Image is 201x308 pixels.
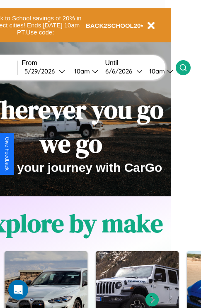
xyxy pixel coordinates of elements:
div: 10am [70,67,92,75]
button: 5/29/2026 [22,67,68,76]
div: 6 / 6 / 2026 [105,67,136,75]
button: 10am [68,67,101,76]
button: 10am [143,67,176,76]
b: BACK2SCHOOL20 [86,22,141,29]
div: 5 / 29 / 2026 [24,67,59,75]
label: Until [105,59,176,67]
label: From [22,59,101,67]
div: Open Intercom Messenger [8,280,28,300]
div: 10am [145,67,167,75]
div: Give Feedback [4,137,10,171]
